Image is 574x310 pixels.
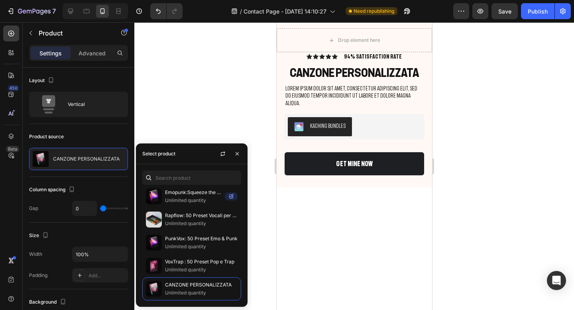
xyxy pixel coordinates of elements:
input: Search in Settings & Advanced [142,171,241,185]
div: Select product [142,150,175,157]
p: Unlimited quantity [165,196,222,204]
button: 7 [3,3,59,19]
img: collections [146,188,162,204]
div: Padding [29,272,47,279]
img: product feature img [33,151,49,167]
div: 450 [8,85,19,91]
p: Advanced [79,49,106,57]
span: Contact Page - [DATE] 14:10:27 [244,7,326,16]
span: Need republishing [354,8,394,15]
p: Rapflow: 50 Preset Vocali per Rap & Podcast [165,212,238,220]
div: Vertical [68,95,116,114]
img: collections [146,235,162,251]
p: Emopunk:Squeeze the Soul into Your Voice! [165,188,222,196]
p: Settings [39,49,62,57]
p: PunkVox: 50 Preset Emo & Punk [165,235,238,243]
p: VoxTrap : 50 Preset Pop e Trap [165,258,238,266]
div: Background [29,297,68,308]
p: Unlimited quantity [165,243,238,251]
p: 7 [52,6,56,16]
img: collections [146,281,162,297]
div: Column spacing [29,184,77,195]
input: Auto [73,201,96,216]
p: CANZONE PERSONALIZZATA [53,156,120,162]
img: collections [146,212,162,228]
p: Product [39,28,106,38]
div: Open Intercom Messenger [547,271,566,290]
iframe: Design area [277,22,432,310]
div: Add... [88,272,126,279]
button: Save [491,3,518,19]
img: collections [146,258,162,274]
div: Undo/Redo [150,3,183,19]
p: Unlimited quantity [165,289,238,297]
div: Gap [29,205,38,212]
span: / [240,7,242,16]
div: Width [29,251,42,258]
div: Product source [29,133,64,140]
div: Size [29,230,50,241]
div: Beta [6,146,19,152]
span: Save [498,8,511,15]
p: CANZONE PERSONALIZZATA [165,281,238,289]
div: Layout [29,75,56,86]
button: Publish [521,3,554,19]
div: Publish [528,7,548,16]
p: Unlimited quantity [165,220,238,228]
input: Auto [73,247,128,261]
p: Unlimited quantity [165,266,238,274]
